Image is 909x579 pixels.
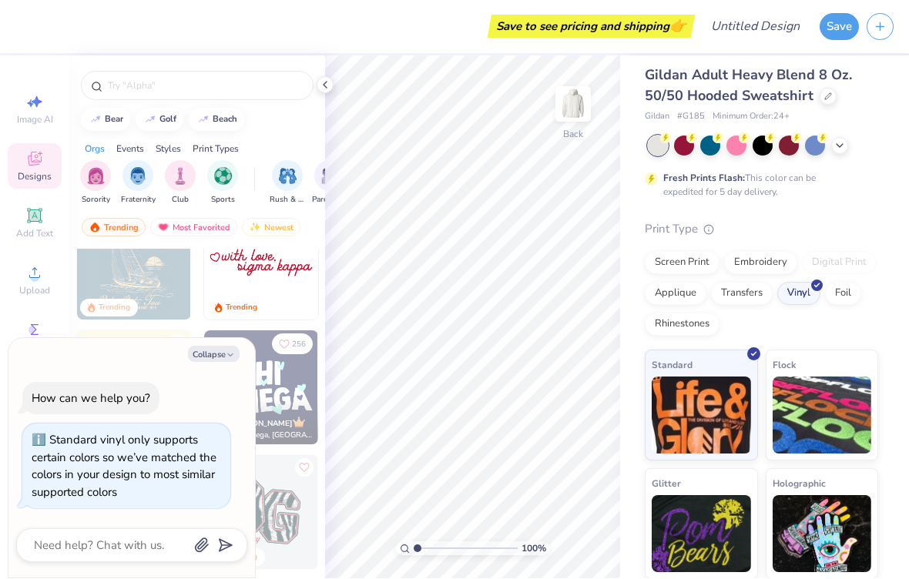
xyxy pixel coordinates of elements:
[645,313,719,336] div: Rhinestones
[77,206,191,320] img: 43727eaa-7681-42c7-8d38-2da268a7c3a1
[645,252,719,275] div: Screen Print
[82,195,110,206] span: Sorority
[491,15,691,38] div: Save to see pricing and shipping
[713,111,790,124] span: Minimum Order: 24 +
[773,496,872,573] img: Holographic
[645,221,878,239] div: Print Type
[558,89,589,120] img: Back
[18,171,52,183] span: Designs
[159,115,176,124] div: golf
[669,17,686,35] span: 👉
[16,228,53,240] span: Add Text
[292,341,306,349] span: 256
[802,252,877,275] div: Digital Print
[724,252,797,275] div: Embroidery
[121,161,156,206] div: filter for Fraternity
[157,223,169,233] img: most_fav.gif
[711,283,773,306] div: Transfers
[19,285,50,297] span: Upload
[172,195,189,206] span: Club
[663,172,853,199] div: This color can be expedited for 5 day delivery.
[190,331,304,445] img: 11ca9bbd-0100-4f19-a1fe-f8437c63d67b
[85,142,105,156] div: Orgs
[773,476,826,492] span: Holographic
[190,206,304,320] img: 38954660-fd75-4f5c-bb11-a38138a5b2d0
[207,161,238,206] button: filter button
[105,115,123,124] div: bear
[270,195,305,206] span: Rush & Bid
[87,168,105,186] img: Sorority Image
[136,109,183,132] button: golf
[188,346,240,363] button: Collapse
[312,161,347,206] button: filter button
[144,115,156,125] img: trend_line.gif
[189,109,244,132] button: beach
[80,161,111,206] button: filter button
[645,111,669,124] span: Gildan
[321,168,339,186] img: Parent's Weekend Image
[121,161,156,206] button: filter button
[270,161,305,206] div: filter for Rush & Bid
[279,168,297,186] img: Rush & Bid Image
[116,142,144,156] div: Events
[317,456,431,570] img: a5366efd-728c-45f0-8131-a3c4e08f36b1
[82,219,146,237] div: Trending
[197,115,210,125] img: trend_line.gif
[563,128,583,142] div: Back
[156,142,181,156] div: Styles
[106,79,304,94] input: Try "Alpha"
[522,542,546,556] span: 100 %
[226,303,257,314] div: Trending
[168,334,186,353] button: Like
[652,377,751,454] img: Standard
[214,168,232,186] img: Sports Image
[825,283,861,306] div: Foil
[652,496,751,573] img: Glitter
[32,433,216,500] div: Standard vinyl only supports certain colors so we’ve matched the colors in your design to most si...
[121,195,156,206] span: Fraternity
[663,172,745,185] strong: Fresh Prints Flash:
[81,109,130,132] button: bear
[242,219,300,237] div: Newest
[652,357,693,373] span: Standard
[204,206,318,320] img: 9df6a03c-bc40-4ae5-b1d8-6bdbd844fa7c
[249,223,261,233] img: Newest.gif
[652,476,681,492] span: Glitter
[150,219,237,237] div: Most Favorited
[645,283,706,306] div: Applique
[270,161,305,206] button: filter button
[645,66,852,105] span: Gildan Adult Heavy Blend 8 Oz. 50/50 Hooded Sweatshirt
[89,115,102,125] img: trend_line.gif
[295,459,314,477] button: Like
[204,331,318,445] img: 550cd1fa-9613-4d62-9146-88dcd87dbd73
[777,283,820,306] div: Vinyl
[317,206,431,320] img: 0bcfe723-b771-47ba-bfd9-d661bcf572d9
[699,12,812,42] input: Untitled Design
[211,195,235,206] span: Sports
[272,334,313,355] button: Like
[80,161,111,206] div: filter for Sorority
[773,377,872,454] img: Flock
[317,331,431,445] img: a100c820-ed36-4ced-8d7d-6e7f92d2a40e
[193,142,239,156] div: Print Types
[312,195,347,206] span: Parent's Weekend
[204,456,318,570] img: d01ea695-98ca-4c39-8ecf-2d47b62f41a2
[229,419,293,430] span: [PERSON_NAME]
[77,331,191,445] img: 46ddd4ee-3546-47b6-94ac-7f62056c3ba0
[773,357,796,373] span: Flock
[89,223,101,233] img: trending.gif
[213,115,237,124] div: beach
[229,430,312,442] span: Chi Omega, [GEOGRAPHIC_DATA][US_STATE]
[32,391,150,407] div: How can we help you?
[129,168,146,186] img: Fraternity Image
[172,168,189,186] img: Club Image
[312,161,347,206] div: filter for Parent's Weekend
[165,161,196,206] button: filter button
[207,161,238,206] div: filter for Sports
[165,161,196,206] div: filter for Club
[17,114,53,126] span: Image AI
[820,14,859,41] button: Save
[99,303,130,314] div: Trending
[677,111,705,124] span: # G185
[293,417,305,429] img: topCreatorCrown.gif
